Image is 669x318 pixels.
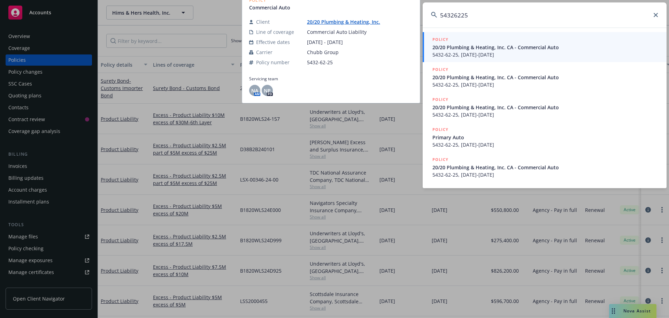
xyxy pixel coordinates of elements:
span: 5432-62-25, [DATE]-[DATE] [432,51,658,58]
input: Search... [423,2,667,28]
a: POLICY20/20 Plumbing & Heating, Inc. CA - Commercial Auto5432-62-25, [DATE]-[DATE] [423,92,667,122]
span: 20/20 Plumbing & Heating, Inc. CA - Commercial Auto [432,164,658,171]
span: Primary Auto [432,134,658,141]
h5: POLICY [432,66,448,73]
span: 20/20 Plumbing & Heating, Inc. CA - Commercial Auto [432,104,658,111]
h5: POLICY [432,126,448,133]
a: POLICY20/20 Plumbing & Heating, Inc. CA - Commercial Auto5432-62-25, [DATE]-[DATE] [423,62,667,92]
a: POLICY20/20 Plumbing & Heating, Inc. CA - Commercial Auto5432-62-25, [DATE]-[DATE] [423,32,667,62]
h5: POLICY [432,36,448,43]
span: 5432-62-25, [DATE]-[DATE] [432,141,658,148]
span: 20/20 Plumbing & Heating, Inc. CA - Commercial Auto [432,44,658,51]
h5: POLICY [432,96,448,103]
span: 5432-62-25, [DATE]-[DATE] [432,111,658,118]
a: POLICYPrimary Auto5432-62-25, [DATE]-[DATE] [423,122,667,152]
h5: POLICY [432,156,448,163]
span: 20/20 Plumbing & Heating, Inc. CA - Commercial Auto [432,74,658,81]
span: 5432-62-25, [DATE]-[DATE] [432,171,658,178]
span: 5432-62-25, [DATE]-[DATE] [432,81,658,88]
a: POLICY20/20 Plumbing & Heating, Inc. CA - Commercial Auto5432-62-25, [DATE]-[DATE] [423,152,667,182]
